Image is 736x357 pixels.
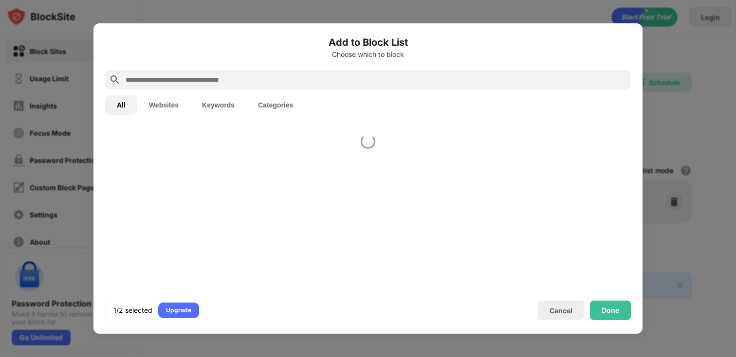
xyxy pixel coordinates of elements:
div: Upgrade [166,305,191,315]
div: Done [602,306,619,314]
button: Websites [137,95,190,115]
div: Choose which to block [105,51,631,58]
button: Keywords [190,95,246,115]
button: Categories [246,95,305,115]
div: Cancel [550,306,572,315]
h6: Add to Block List [105,35,631,50]
button: All [105,95,137,115]
div: 1/2 selected [113,305,152,315]
img: search.svg [109,74,121,86]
